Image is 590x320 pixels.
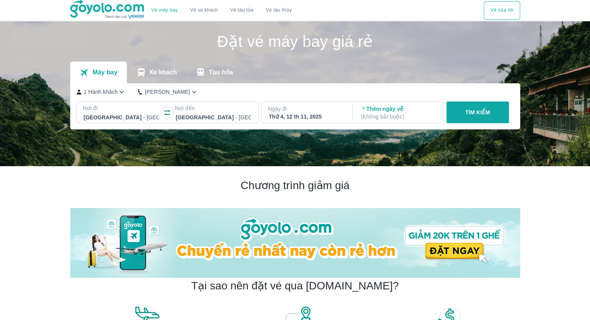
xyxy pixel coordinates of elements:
[145,1,298,20] div: choose transportation mode
[70,208,520,278] img: banner-home
[138,88,198,96] button: [PERSON_NAME]
[446,102,509,123] button: TÌM KIẾM
[70,179,520,193] h2: Chương trình giảm giá
[84,88,118,96] p: 1 Hành khách
[484,1,520,20] button: Vé của tôi
[145,88,190,96] p: [PERSON_NAME]
[76,88,126,96] button: 1 Hành khách
[260,1,298,20] button: Vé tàu thủy
[268,105,345,113] p: Ngày đi
[484,1,520,20] div: choose transportation mode
[465,108,490,116] p: TÌM KIẾM
[151,7,178,13] a: Vé máy bay
[361,113,436,120] p: ( Không bắt buộc )
[70,62,242,83] div: transportation tabs
[92,69,117,76] p: Máy bay
[190,7,218,13] a: Vé xe khách
[175,104,252,112] p: Nơi đến
[149,69,177,76] p: Xe khách
[191,279,399,293] h2: Tại sao nên đặt vé qua [DOMAIN_NAME]?
[83,104,160,112] p: Nơi đi
[209,69,233,76] p: Tàu hỏa
[224,1,260,20] a: Vé tàu lửa
[70,34,520,49] h1: Đặt vé máy bay giá rẻ
[269,113,344,120] div: Thứ 4, 12 th 11, 2025
[361,105,436,120] p: Thêm ngày về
